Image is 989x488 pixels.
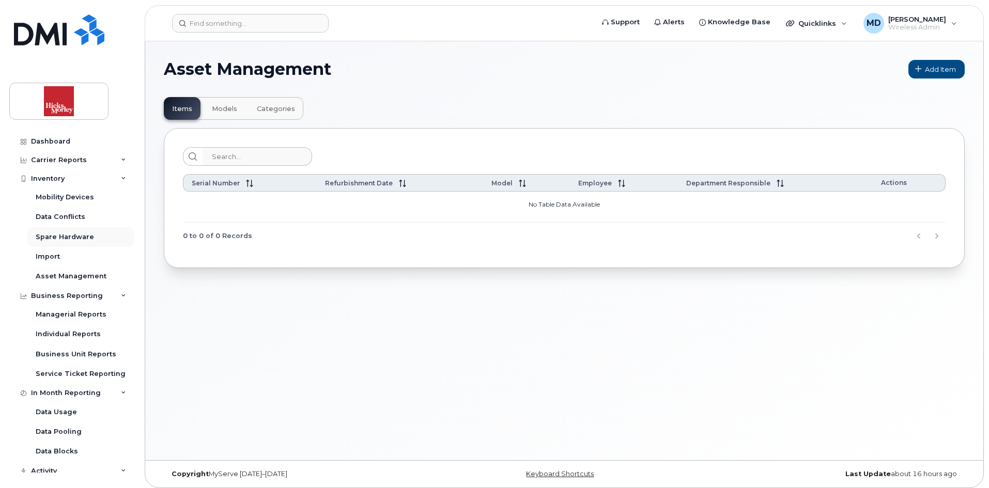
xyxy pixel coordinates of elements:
[183,228,252,244] span: 0 to 0 of 0 Records
[698,470,965,478] div: about 16 hours ago
[172,470,209,478] strong: Copyright
[183,192,946,223] td: No Table Data Available
[257,105,295,113] span: Categories
[908,60,965,78] a: Add Item
[686,179,770,187] span: Department Responsible
[845,470,891,478] strong: Last Update
[192,179,240,187] span: Serial Number
[925,65,956,74] span: Add Item
[212,105,237,113] span: Models
[491,179,513,187] span: Model
[526,470,594,478] a: Keyboard Shortcuts
[164,470,431,478] div: MyServe [DATE]–[DATE]
[578,179,612,187] span: Employee
[944,443,981,480] iframe: Messenger Launcher
[164,61,331,77] span: Asset Management
[881,179,907,186] span: Actions
[203,147,312,166] input: Search...
[325,179,393,187] span: Refurbishment Date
